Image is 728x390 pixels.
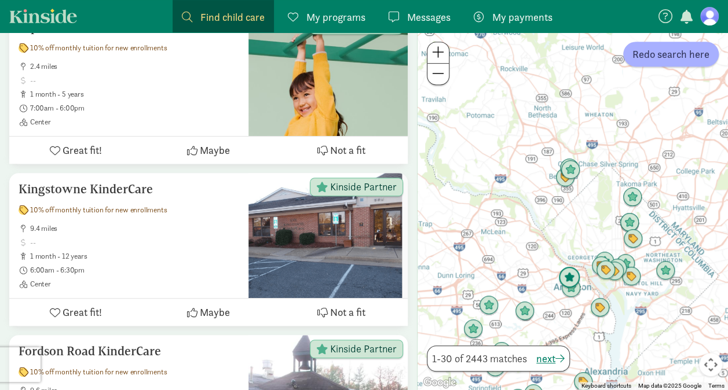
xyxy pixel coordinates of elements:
[623,42,719,67] button: Redo search here
[30,279,239,289] span: Center
[200,9,265,25] span: Find child care
[63,304,102,320] span: Great fit!
[19,182,239,196] h5: Kingstowne KinderCare
[432,351,527,366] span: 1-30 of 2443 matches
[590,247,619,276] div: Click to see details
[142,299,275,326] button: Maybe
[30,90,239,99] span: 1 month - 5 years
[651,256,680,285] div: Click to see details
[9,9,77,23] a: Kinside
[618,183,647,212] div: Click to see details
[30,367,167,377] span: 10% off monthly tuition for new enrollments
[200,142,230,158] span: Maybe
[420,375,459,390] img: Google
[30,117,239,127] span: Center
[330,304,365,320] span: Not a fit
[9,137,142,164] button: Great fit!
[555,154,584,183] div: Click to see details
[330,344,397,354] span: Kinside Partner
[330,142,365,158] span: Not a fit
[63,142,102,158] span: Great fit!
[30,205,167,215] span: 10% off monthly tuition for new enrollments
[306,9,365,25] span: My programs
[407,9,451,25] span: Messages
[30,104,239,113] span: 7:00am - 6:00pm
[632,46,709,62] span: Redo search here
[492,9,553,25] span: My payments
[554,262,585,293] div: Click to see details
[586,293,614,322] div: Click to see details
[142,137,275,164] button: Maybe
[556,156,585,185] div: Click to see details
[708,382,725,389] a: Terms
[619,225,647,253] div: Click to see details
[551,163,580,192] div: Click to see details
[30,43,167,53] span: 10% off monthly tuition for new enrollments
[581,382,631,390] button: Keyboard shortcuts
[9,299,142,326] button: Great fit!
[30,252,239,261] span: 1 month - 12 years
[587,252,616,281] div: Click to see details
[275,137,408,164] button: Not a fit
[30,266,239,275] span: 6:00am - 6:30pm
[30,224,239,233] span: 9.4 miles
[200,304,230,320] span: Maybe
[510,297,539,326] div: Click to see details
[474,291,503,320] div: Click to see details
[536,351,565,366] button: next
[459,315,488,344] div: Click to see details
[275,299,408,326] button: Not a fit
[30,62,239,71] span: 2.4 miles
[615,208,644,237] div: Click to see details
[420,375,459,390] a: Open this area in Google Maps (opens a new window)
[19,344,239,358] h5: Fordson Road KinderCare
[487,337,516,366] div: Click to see details
[699,353,722,376] button: Map camera controls
[591,256,620,285] div: Click to see details
[330,182,397,192] span: Kinside Partner
[603,254,632,283] div: Click to see details
[638,382,701,389] span: Map data ©2025 Google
